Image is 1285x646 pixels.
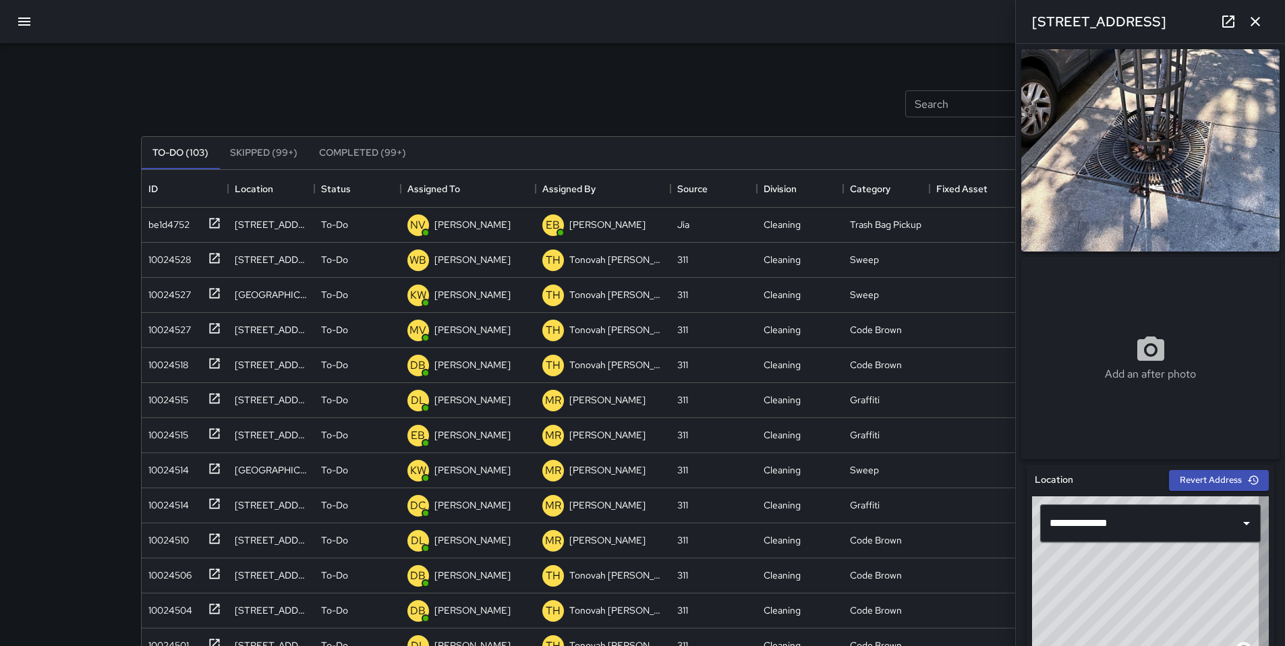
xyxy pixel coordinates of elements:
[321,463,348,477] p: To-Do
[407,170,460,208] div: Assigned To
[434,428,511,442] p: [PERSON_NAME]
[850,393,880,407] div: Graffiti
[677,533,688,547] div: 311
[411,533,426,549] p: DL
[569,253,664,266] p: Tonovah [PERSON_NAME]
[434,498,511,512] p: [PERSON_NAME]
[143,598,192,617] div: 10024504
[235,358,308,372] div: 375 7th Street
[764,358,801,372] div: Cleaning
[850,498,880,512] div: Graffiti
[546,568,561,584] p: TH
[434,463,511,477] p: [PERSON_NAME]
[143,388,188,407] div: 10024515
[546,252,561,268] p: TH
[569,323,664,336] p: Tonovah [PERSON_NAME]
[677,170,708,208] div: Source
[143,458,189,477] div: 10024514
[677,358,688,372] div: 311
[235,170,273,208] div: Location
[410,357,426,374] p: DB
[235,463,308,477] div: 599 Natoma Street
[545,392,561,409] p: MR
[850,358,902,372] div: Code Brown
[401,170,536,208] div: Assigned To
[764,393,801,407] div: Cleaning
[410,217,426,233] p: NV
[321,323,348,336] p: To-Do
[321,288,348,301] p: To-Do
[569,463,646,477] p: [PERSON_NAME]
[764,533,801,547] div: Cleaning
[936,170,988,208] div: Fixed Asset
[677,604,688,617] div: 311
[850,288,879,301] div: Sweep
[410,463,426,479] p: KW
[757,170,843,208] div: Division
[434,393,511,407] p: [PERSON_NAME]
[321,393,348,407] p: To-Do
[143,423,188,442] div: 10024515
[235,568,308,582] div: 999 Brannan Street
[321,498,348,512] p: To-Do
[764,568,801,582] div: Cleaning
[219,137,308,169] button: Skipped (99+)
[850,170,890,208] div: Category
[434,358,511,372] p: [PERSON_NAME]
[843,170,930,208] div: Category
[434,253,511,266] p: [PERSON_NAME]
[409,322,426,339] p: MV
[321,533,348,547] p: To-Do
[411,428,425,444] p: EB
[411,392,426,409] p: DL
[545,428,561,444] p: MR
[235,253,308,266] div: 641 Natoma Street
[546,322,561,339] p: TH
[235,393,308,407] div: 1288 Howard Street
[410,287,426,303] p: KW
[321,358,348,372] p: To-Do
[764,428,801,442] div: Cleaning
[314,170,401,208] div: Status
[677,498,688,512] div: 311
[764,253,801,266] div: Cleaning
[569,428,646,442] p: [PERSON_NAME]
[536,170,670,208] div: Assigned By
[434,323,511,336] p: [PERSON_NAME]
[143,353,188,372] div: 10024518
[670,170,757,208] div: Source
[850,604,902,617] div: Code Brown
[434,604,511,617] p: [PERSON_NAME]
[235,604,308,617] div: 56 Langton Street
[677,463,688,477] div: 311
[235,288,308,301] div: 599 Natoma Street
[308,137,417,169] button: Completed (99+)
[569,218,646,231] p: [PERSON_NAME]
[764,323,801,336] div: Cleaning
[677,323,688,336] div: 311
[321,218,348,231] p: To-Do
[235,533,308,547] div: 780 Natoma Street
[677,218,689,231] div: Jia
[677,393,688,407] div: 311
[850,568,902,582] div: Code Brown
[850,428,880,442] div: Graffiti
[546,603,561,619] p: TH
[434,533,511,547] p: [PERSON_NAME]
[321,428,348,442] p: To-Do
[143,493,189,512] div: 10024514
[410,603,426,619] p: DB
[850,533,902,547] div: Code Brown
[677,253,688,266] div: 311
[569,393,646,407] p: [PERSON_NAME]
[569,604,664,617] p: Tonovah [PERSON_NAME]
[434,218,511,231] p: [PERSON_NAME]
[434,288,511,301] p: [PERSON_NAME]
[148,170,158,208] div: ID
[569,288,664,301] p: Tonovah [PERSON_NAME]
[764,288,801,301] div: Cleaning
[143,563,192,582] div: 10024506
[545,498,561,514] p: MR
[764,218,801,231] div: Cleaning
[764,170,797,208] div: Division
